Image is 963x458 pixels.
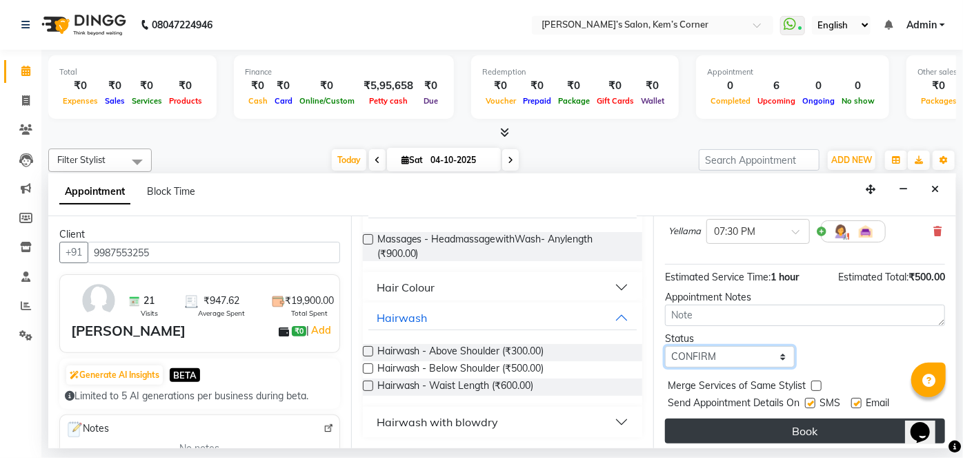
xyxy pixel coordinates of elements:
span: Appointment [59,180,130,204]
div: Finance [245,66,443,78]
span: Gift Cards [593,96,637,106]
span: Notes [66,421,109,439]
span: Total Spent [291,308,328,318]
div: ₹0 [593,78,637,94]
div: ₹0 [245,78,271,94]
div: ₹0 [59,78,101,94]
span: Hairwash - Below Shoulder (₹500.00) [377,361,544,379]
span: Hairwash - Above Shoulder (₹300.00) [377,344,544,361]
span: | [306,322,333,338]
div: 0 [799,78,838,94]
div: ₹0 [296,78,358,94]
div: ₹0 [482,78,519,94]
button: Hairwash with blowdry [368,410,637,435]
span: Products [166,96,206,106]
div: ₹5,95,658 [358,78,419,94]
img: avatar [79,280,119,321]
span: Petty cash [366,96,411,106]
button: +91 [59,242,88,263]
span: ₹500.00 [909,271,945,283]
div: Hairwash with blowdry [377,414,498,430]
a: Add [309,322,333,338]
span: Card [271,96,296,106]
div: [PERSON_NAME] [71,321,186,341]
div: Appointment [707,66,878,78]
span: Admin [906,18,937,32]
div: 6 [754,78,799,94]
div: ₹0 [519,78,555,94]
span: ₹947.62 [203,294,239,308]
span: Sat [398,155,426,165]
span: Package [555,96,593,106]
span: Email [866,396,889,413]
iframe: chat widget [905,403,949,444]
input: Search by Name/Mobile/Email/Code [88,242,340,263]
button: Generate AI Insights [66,365,163,385]
div: ₹0 [101,78,128,94]
span: ADD NEW [831,155,872,165]
span: No notes [179,441,219,456]
span: Filter Stylist [57,154,106,165]
button: Close [925,179,945,200]
div: ₹0 [917,78,960,94]
div: Total [59,66,206,78]
span: Massages - HeadmassagewithWash- Anylength (₹900.00) [377,232,632,261]
span: 21 [143,294,155,308]
div: Client [59,227,340,242]
span: 1 hour [771,271,799,283]
span: Packages [917,96,960,106]
span: BETA [170,368,200,381]
span: Wallet [637,96,668,106]
span: Average Spent [198,308,245,318]
span: Cash [245,96,271,106]
span: Due [420,96,441,106]
div: ₹0 [419,78,443,94]
div: Hairwash [377,309,427,326]
span: Send Appointment Details On [668,396,800,413]
button: Book [665,419,945,443]
div: Status [665,332,795,346]
div: Hair Colour [377,279,435,296]
div: ₹0 [271,78,296,94]
input: 2025-10-04 [426,150,495,171]
span: Services [128,96,166,106]
div: ₹0 [637,78,668,94]
span: Upcoming [754,96,799,106]
span: Sales [101,96,128,106]
span: Block Time [147,185,195,198]
div: Redemption [482,66,668,78]
span: Visits [141,308,158,318]
img: Interior.png [857,223,874,240]
div: Appointment Notes [665,290,945,305]
div: 0 [838,78,878,94]
span: Voucher [482,96,519,106]
button: ADD NEW [828,151,875,170]
button: Hair Colour [368,275,637,300]
span: Online/Custom [296,96,358,106]
span: SMS [820,396,840,413]
span: Completed [707,96,754,106]
img: logo [35,6,130,44]
div: ₹0 [128,78,166,94]
span: Today [332,149,366,171]
div: ₹0 [555,78,593,94]
span: Estimated Total: [838,271,909,283]
div: ₹0 [166,78,206,94]
span: ₹0 [292,326,306,337]
span: Prepaid [519,96,555,106]
span: Yellama [668,225,701,238]
span: Expenses [59,96,101,106]
input: Search Appointment [699,149,820,171]
div: Limited to 5 AI generations per business during beta. [65,389,335,403]
span: ₹19,900.00 [285,294,334,308]
span: Ongoing [799,96,838,106]
span: Estimated Service Time: [665,271,771,283]
span: Merge Services of Same Stylist [668,379,806,396]
button: Hairwash [368,305,637,330]
span: No show [838,96,878,106]
span: Hairwash - Waist Length (₹600.00) [377,379,534,396]
img: Hairdresser.png [833,223,849,240]
b: 08047224946 [152,6,212,44]
div: 0 [707,78,754,94]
